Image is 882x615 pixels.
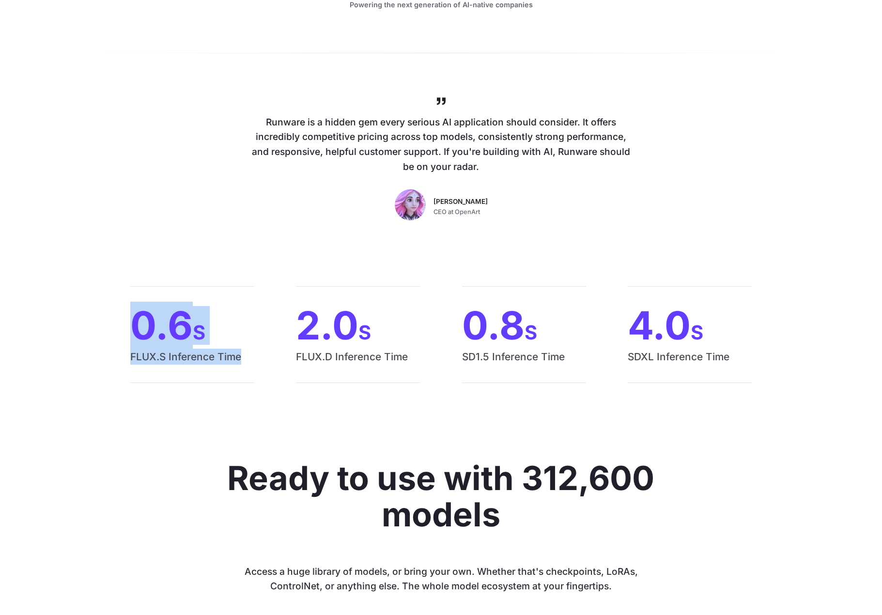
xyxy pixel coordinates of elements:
[628,306,752,345] span: 4.0
[248,115,635,174] p: Runware is a hidden gem every serious AI application should consider. It offers incredibly compet...
[691,321,703,344] span: S
[130,306,254,345] span: 0.6
[219,461,662,533] h2: Ready to use with 312,600 models
[296,349,420,383] span: FLUX.D Inference Time
[462,306,586,345] span: 0.8
[628,349,752,383] span: SDXL Inference Time
[433,197,488,207] span: [PERSON_NAME]
[296,306,420,345] span: 2.0
[525,321,537,344] span: S
[130,349,254,383] span: FLUX.S Inference Time
[193,321,205,344] span: S
[358,321,371,344] span: S
[240,564,643,594] p: Access a huge library of models, or bring your own. Whether that's checkpoints, LoRAs, ControlNet...
[433,207,480,217] span: CEO at OpenArt
[462,349,586,383] span: SD1.5 Inference Time
[395,189,426,220] img: Person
